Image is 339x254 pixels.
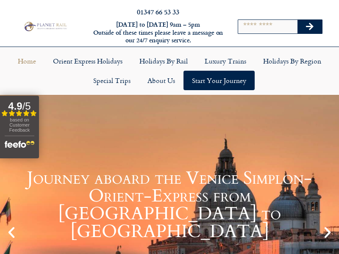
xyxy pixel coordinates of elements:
h1: Journey aboard the Venice Simplon-Orient-Express from [GEOGRAPHIC_DATA] to [GEOGRAPHIC_DATA] [21,169,318,240]
div: Previous slide [4,225,19,240]
a: Start your Journey [183,71,255,90]
div: Next slide [320,225,335,240]
a: Orient Express Holidays [44,51,131,71]
a: About Us [139,71,183,90]
nav: Menu [4,51,335,90]
button: Search [297,20,322,33]
a: Luxury Trains [196,51,255,71]
a: Home [9,51,44,71]
a: 01347 66 53 33 [137,7,179,17]
h6: [DATE] to [DATE] 9am – 5pm Outside of these times please leave a message on our 24/7 enquiry serv... [92,21,224,44]
a: Holidays by Region [255,51,330,71]
a: Holidays by Rail [131,51,196,71]
img: Planet Rail Train Holidays Logo [22,21,68,32]
a: Special Trips [85,71,139,90]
